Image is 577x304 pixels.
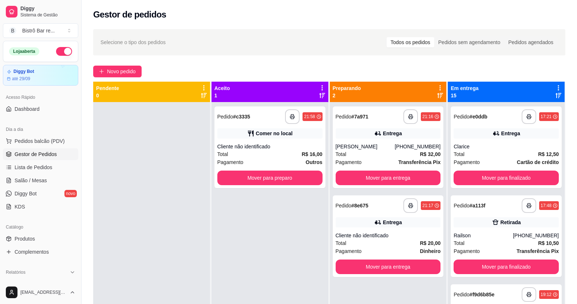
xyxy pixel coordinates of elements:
strong: R$ 32,00 [420,151,440,157]
strong: Transferência Pix [517,248,559,254]
span: Produtos [15,235,35,242]
button: Select a team [3,23,78,38]
div: Comer no local [256,130,293,137]
div: Retirada [501,219,521,226]
span: Pedido [217,114,233,120]
span: B [9,27,16,34]
span: Pagamento [336,247,362,255]
strong: # f9d6b85e [470,292,495,297]
strong: # e0ddb [470,114,487,120]
span: Relatórios de vendas [15,280,63,288]
div: Entrega [501,130,520,137]
a: Diggy Botnovo [3,188,78,199]
span: Pagamento [336,158,362,166]
strong: Transferência Pix [398,159,440,165]
span: Salão / Mesas [15,177,47,184]
div: 17:21 [541,114,552,120]
span: Novo pedido [107,67,136,75]
strong: R$ 16,00 [302,151,323,157]
span: Gestor de Pedidos [15,151,57,158]
a: DiggySistema de Gestão [3,3,78,20]
strong: R$ 20,00 [420,240,440,246]
a: Relatórios de vendas [3,278,78,290]
div: Entrega [383,219,402,226]
div: Dia a dia [3,124,78,135]
span: Relatórios [6,269,25,275]
strong: Outros [306,159,323,165]
button: Mover para entrega [336,260,441,274]
span: Total [217,150,228,158]
span: plus [99,69,104,74]
a: Complementos [3,246,78,258]
div: Pedidos sem agendamento [434,37,504,47]
strong: # 8e675 [351,203,368,208]
span: Dashboard [15,105,40,113]
div: Todos os pedidos [387,37,434,47]
p: 2 [333,92,361,99]
span: [EMAIL_ADDRESS][DOMAIN_NAME] [20,289,67,295]
div: Bistrô Bar re ... [22,27,55,34]
div: Acesso Rápido [3,91,78,103]
span: Total [454,150,465,158]
p: 15 [451,92,478,99]
span: Total [336,150,347,158]
span: Lista de Pedidos [15,164,52,171]
span: Complementos [15,248,49,256]
strong: Cartão de crédito [517,159,559,165]
span: Pagamento [454,158,480,166]
div: Catálogo [3,221,78,233]
button: Mover para preparo [217,171,323,185]
strong: # a113f [470,203,486,208]
article: Diggy Bot [13,69,34,74]
h2: Gestor de pedidos [93,9,166,20]
div: 21:58 [304,114,315,120]
span: KDS [15,203,25,210]
span: Total [454,239,465,247]
a: KDS [3,201,78,213]
span: Pagamento [454,247,480,255]
div: Railson [454,232,513,239]
div: [PHONE_NUMBER] [395,143,440,150]
a: Dashboard [3,103,78,115]
p: Preparando [333,85,361,92]
button: Pedidos balcão (PDV) [3,135,78,147]
div: 17:48 [541,203,552,208]
div: Entrega [383,130,402,137]
a: Salão / Mesas [3,175,78,186]
a: Lista de Pedidos [3,161,78,173]
strong: Dinheiro [420,248,440,254]
div: Cliente não identificado [217,143,323,150]
div: Loja aberta [9,47,39,55]
span: Sistema de Gestão [20,12,75,18]
a: Gestor de Pedidos [3,148,78,160]
strong: R$ 12,50 [538,151,559,157]
span: Pedido [336,203,352,208]
strong: # c3335 [233,114,250,120]
span: Pagamento [217,158,244,166]
div: [PERSON_NAME] [336,143,395,150]
span: Pedido [454,292,470,297]
span: Pedido [336,114,352,120]
span: Pedido [454,203,470,208]
button: Mover para entrega [336,171,441,185]
div: 19:12 [541,292,552,297]
span: Pedidos balcão (PDV) [15,137,65,145]
span: Diggy [20,5,75,12]
button: [EMAIL_ADDRESS][DOMAIN_NAME] [3,284,78,301]
span: Pedido [454,114,470,120]
button: Mover para finalizado [454,171,559,185]
div: Pedidos agendados [504,37,557,47]
div: [PHONE_NUMBER] [513,232,559,239]
div: 21:16 [422,114,433,120]
div: Cliente não identificado [336,232,441,239]
a: Produtos [3,233,78,245]
div: 21:17 [422,203,433,208]
p: 1 [214,92,230,99]
div: Clarice [454,143,559,150]
a: Diggy Botaté 29/09 [3,65,78,86]
p: 0 [96,92,119,99]
p: Pendente [96,85,119,92]
button: Novo pedido [93,66,142,77]
button: Mover para finalizado [454,260,559,274]
p: Em entrega [451,85,478,92]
